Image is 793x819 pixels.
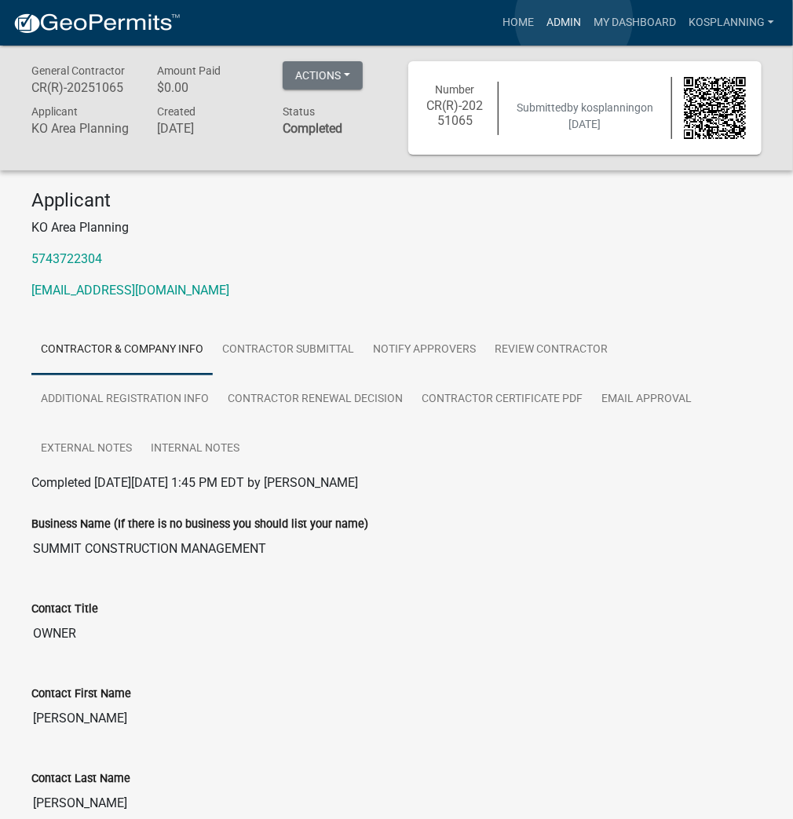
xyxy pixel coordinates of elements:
a: Home [496,8,540,38]
span: General Contractor [31,64,125,77]
a: Contractor Submittal [213,325,364,375]
a: [EMAIL_ADDRESS][DOMAIN_NAME] [31,283,229,298]
a: Internal Notes [141,424,249,474]
a: kosplanning [682,8,780,38]
span: Submitted on [DATE] [517,101,653,130]
label: Contact Title [31,604,98,615]
span: Created [157,105,196,118]
span: Number [436,83,475,96]
a: Contractor & Company Info [31,325,213,375]
span: Applicant [31,105,78,118]
a: Additional Registration Info [31,375,218,425]
a: Notify Approvers [364,325,485,375]
a: Contractor Renewal Decision [218,375,412,425]
span: Amount Paid [157,64,221,77]
a: My Dashboard [587,8,682,38]
a: Contractor Certificate PDF [412,375,592,425]
label: Contact First Name [31,689,131,700]
a: Review Contractor [485,325,617,375]
a: 5743722304 [31,251,102,266]
button: Actions [283,61,363,90]
h6: KO Area Planning [31,121,133,136]
h6: [DATE] [157,121,259,136]
label: Contact Last Name [31,773,130,784]
a: Admin [540,8,587,38]
strong: Completed [283,121,342,136]
label: Business Name (If there is no business you should list your name) [31,519,368,530]
h6: CR(R)-20251065 [31,80,133,95]
h4: Applicant [31,189,762,212]
span: Status [283,105,315,118]
img: QR code [684,77,746,139]
span: by kosplanning [567,101,641,114]
a: External Notes [31,424,141,474]
h6: CR(R)-20251065 [424,98,486,128]
h6: $0.00 [157,80,259,95]
a: Email Approval [592,375,701,425]
p: KO Area Planning [31,218,762,237]
span: Completed [DATE][DATE] 1:45 PM EDT by [PERSON_NAME] [31,475,358,490]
